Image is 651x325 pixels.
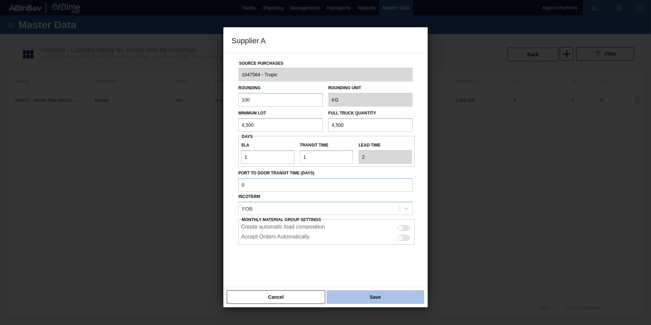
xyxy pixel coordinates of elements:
[359,140,412,150] label: Lead time
[238,111,266,115] label: Minimum Lot
[238,194,260,199] label: Incoterm
[227,290,325,304] button: Cancel
[238,86,260,90] label: Rounding
[239,61,283,66] label: Source Purchases
[242,134,253,139] span: Days
[241,140,295,150] label: SLA
[241,234,309,242] label: Accept Orders Automatically
[238,168,413,178] label: Port to Door Transit Time (days)
[223,27,428,53] h3: Supplier A
[238,222,415,232] div: This setting enables the automatic creation of load composition on the supplier side if the order...
[238,232,415,242] div: This configuration enables automatic acceptance of the order on the supplier side
[327,290,424,304] button: Save
[328,83,413,93] label: Rounding Unit
[241,224,325,232] label: Create automatic load composition
[300,140,353,150] label: Transit time
[328,111,376,115] label: Full Truck Quantity
[242,217,321,222] span: Monthly Material Group Settings
[242,205,253,211] div: FOB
